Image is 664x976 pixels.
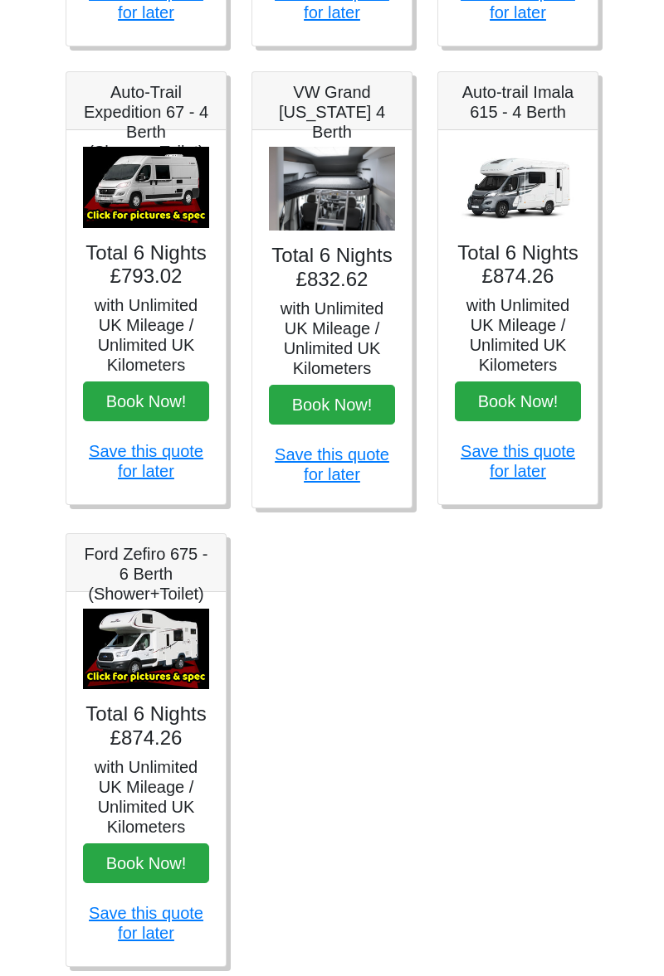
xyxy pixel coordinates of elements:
button: Book Now! [83,381,209,421]
button: Book Now! [269,385,395,425]
h5: Auto-trail Imala 615 - 4 Berth [455,82,581,122]
h4: Total 6 Nights £793.02 [83,241,209,289]
h4: Total 6 Nights £832.62 [269,244,395,292]
img: Auto-trail Imala 615 - 4 Berth [455,147,581,228]
img: VW Grand California 4 Berth [269,147,395,231]
button: Book Now! [455,381,581,421]
h5: VW Grand [US_STATE] 4 Berth [269,82,395,142]
h5: with Unlimited UK Mileage / Unlimited UK Kilometers [83,295,209,375]
img: Ford Zefiro 675 - 6 Berth (Shower+Toilet) [83,609,209,690]
button: Book Now! [83,843,209,883]
h5: Auto-Trail Expedition 67 - 4 Berth (Shower+Toilet) [83,82,209,162]
a: Save this quote for later [461,442,575,480]
a: Save this quote for later [275,445,389,483]
h4: Total 6 Nights £874.26 [455,241,581,289]
h4: Total 6 Nights £874.26 [83,702,209,750]
h5: with Unlimited UK Mileage / Unlimited UK Kilometers [455,295,581,375]
h5: with Unlimited UK Mileage / Unlimited UK Kilometers [269,299,395,378]
a: Save this quote for later [89,442,203,480]
img: Auto-Trail Expedition 67 - 4 Berth (Shower+Toilet) [83,147,209,228]
h5: with Unlimited UK Mileage / Unlimited UK Kilometers [83,757,209,837]
h5: Ford Zefiro 675 - 6 Berth (Shower+Toilet) [83,544,209,604]
a: Save this quote for later [89,904,203,942]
